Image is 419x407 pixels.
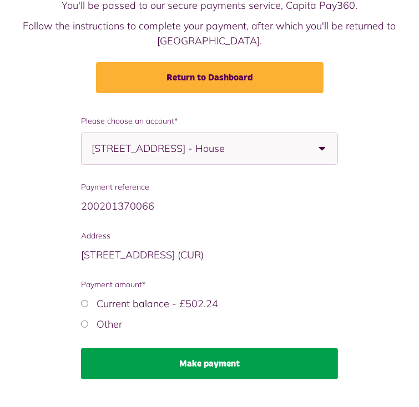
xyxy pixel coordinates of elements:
[81,181,338,193] span: Payment reference
[81,200,154,212] span: 200201370066
[81,348,338,379] button: Make payment
[81,248,204,261] span: [STREET_ADDRESS] (CUR)
[81,230,338,242] span: Address
[97,297,218,310] label: Current balance - £502.24
[97,318,122,330] label: Other
[96,62,324,93] a: Return to Dashboard
[92,133,244,164] span: [STREET_ADDRESS] - House
[81,115,338,127] span: Please choose an account*
[81,279,338,291] span: Payment amount*
[11,18,408,48] p: Follow the instructions to complete your payment, after which you'll be returned to [GEOGRAPHIC_D...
